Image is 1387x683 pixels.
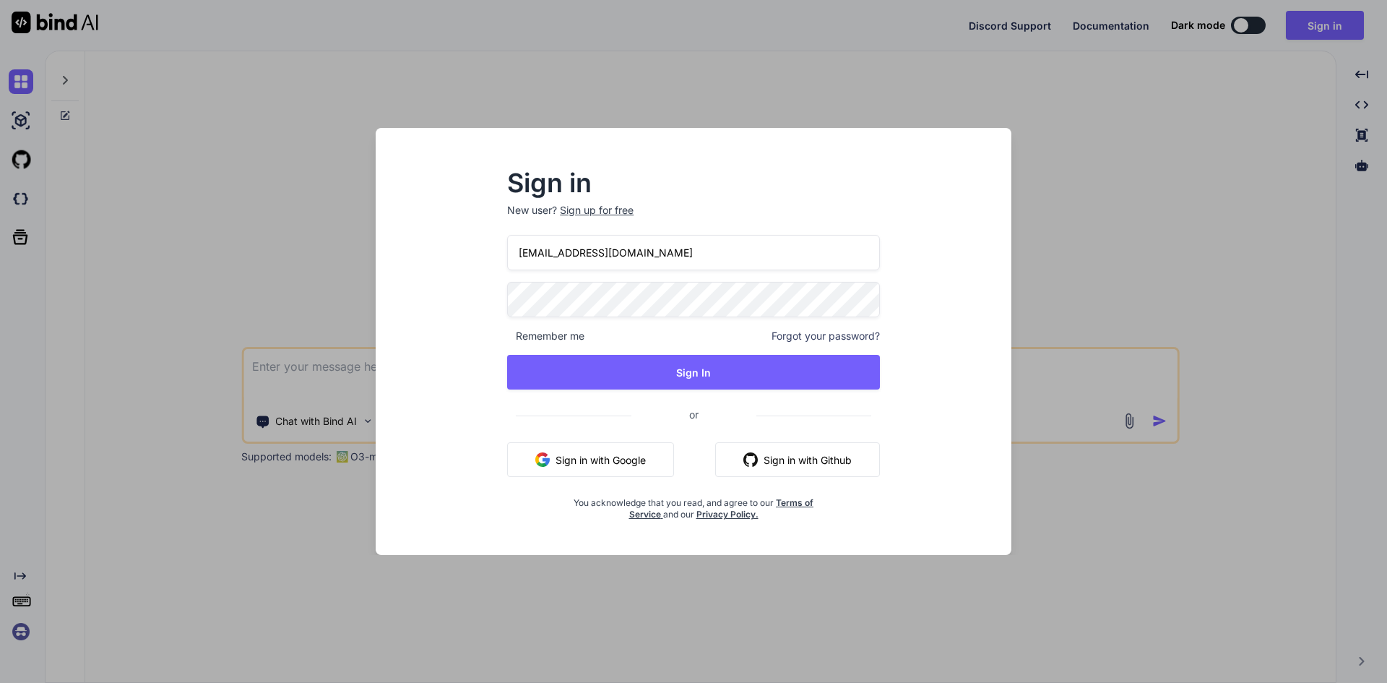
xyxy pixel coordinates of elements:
span: Forgot your password? [772,329,880,343]
a: Privacy Policy. [696,509,759,520]
div: Sign up for free [560,203,634,218]
p: New user? [507,203,880,235]
h2: Sign in [507,171,880,194]
button: Sign in with Google [507,442,674,477]
div: You acknowledge that you read, and agree to our and our [569,489,818,520]
input: Login or Email [507,235,880,270]
span: Remember me [507,329,584,343]
span: or [631,397,756,432]
button: Sign in with Github [715,442,880,477]
button: Sign In [507,355,880,390]
img: github [743,452,758,467]
img: google [535,452,550,467]
a: Terms of Service [629,497,814,520]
